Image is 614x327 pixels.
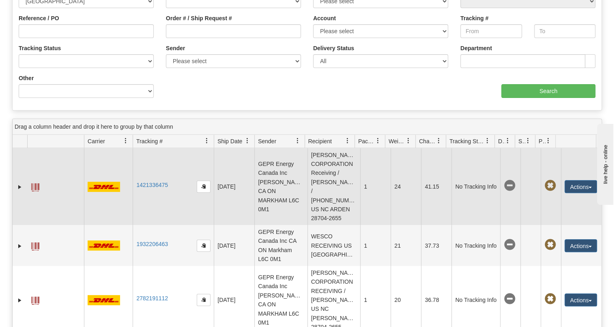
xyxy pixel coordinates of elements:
a: 2782191112 [136,295,168,302]
label: Account [313,14,336,22]
iframe: chat widget [595,122,613,205]
a: Delivery Status filter column settings [501,134,515,148]
label: Other [19,74,34,82]
td: 37.73 [421,225,451,266]
button: Copy to clipboard [197,240,210,252]
td: 21 [391,225,421,266]
a: Tracking # filter column settings [200,134,214,148]
label: Sender [166,44,185,52]
span: Pickup Not Assigned [544,239,556,251]
a: Label [31,239,39,252]
a: Pickup Status filter column settings [541,134,555,148]
a: Charge filter column settings [432,134,446,148]
span: Carrier [88,137,105,145]
input: Search [501,84,595,98]
td: 1 [360,148,391,225]
span: No Tracking Info [504,180,515,191]
span: Recipient [308,137,332,145]
button: Copy to clipboard [197,294,210,306]
td: WESCO RECEIVING US [GEOGRAPHIC_DATA] [307,225,361,266]
a: Weight filter column settings [401,134,415,148]
a: Recipient filter column settings [341,134,354,148]
label: Tracking # [460,14,488,22]
td: No Tracking Info [451,225,500,266]
span: Charge [419,137,436,145]
a: Carrier filter column settings [119,134,133,148]
img: 7 - DHL_Worldwide [88,240,120,251]
td: 41.15 [421,148,451,225]
td: [DATE] [214,148,254,225]
td: [PERSON_NAME] CORPORATION Receiving / [PERSON_NAME] / [PHONE_NUMBER] US NC ARDEN 28704-2655 [307,148,361,225]
a: Expand [16,242,24,250]
span: Ship Date [217,137,242,145]
span: No Tracking Info [504,239,515,251]
span: Sender [258,137,276,145]
img: 7 - DHL_Worldwide [88,182,120,192]
a: Packages filter column settings [371,134,385,148]
td: GEPR Energy Canada Inc CA ON Markham L6C 0M1 [254,225,307,266]
td: 24 [391,148,421,225]
a: Ship Date filter column settings [240,134,254,148]
a: Shipment Issues filter column settings [521,134,535,148]
label: Order # / Ship Request # [166,14,232,22]
a: Label [31,293,39,306]
label: Tracking Status [19,44,61,52]
label: Department [460,44,492,52]
span: Tracking # [136,137,163,145]
a: 1421336475 [136,182,168,188]
button: Actions [565,180,597,193]
span: Shipment Issues [518,137,525,145]
span: Packages [358,137,375,145]
span: Pickup Status [539,137,545,145]
td: No Tracking Info [451,148,500,225]
input: To [534,24,596,38]
a: 1932206463 [136,241,168,247]
a: Label [31,180,39,193]
a: Expand [16,296,24,304]
div: grid grouping header [13,119,601,135]
input: From [460,24,522,38]
label: Delivery Status [313,44,354,52]
td: 1 [360,225,391,266]
span: Pickup Not Assigned [544,180,556,191]
img: 7 - DHL_Worldwide [88,295,120,305]
span: Delivery Status [498,137,505,145]
td: GEPR Energy Canada Inc [PERSON_NAME] CA ON MARKHAM L6C 0M1 [254,148,307,225]
button: Actions [565,293,597,306]
a: Sender filter column settings [291,134,305,148]
span: Weight [389,137,406,145]
a: Expand [16,183,24,191]
button: Actions [565,239,597,252]
a: Tracking Status filter column settings [481,134,494,148]
span: Tracking Status [449,137,485,145]
button: Copy to clipboard [197,180,210,193]
span: No Tracking Info [504,293,515,305]
div: live help - online [6,7,75,13]
span: Pickup Not Assigned [544,293,556,305]
label: Reference / PO [19,14,59,22]
td: [DATE] [214,225,254,266]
